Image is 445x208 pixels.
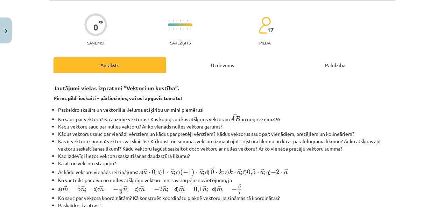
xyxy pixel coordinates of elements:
[99,20,103,24] span: XP
[173,28,174,30] img: icon-short-line-57e1e144782c952c97e751825c79c345078a6d821885a25fce030b3d8c18986b.svg
[188,169,192,174] span: 1
[276,169,280,174] span: 2
[284,169,288,174] span: →
[216,172,217,174] span: ⋅
[180,169,183,176] span: (
[81,188,85,192] span: n
[187,20,188,22] img: icon-short-line-57e1e144782c952c97e751825c79c345078a6d821885a25fce030b3d8c18986b.svg
[259,40,270,45] p: pilda
[152,169,155,174] span: 0
[187,28,188,30] img: icon-short-line-57e1e144782c952c97e751825c79c345078a6d821885a25fce030b3d8c18986b.svg
[5,29,7,33] img: icon-close-lesson-0947bae3869378f0d4975bcd49f059093ad1ed9edebbc8119c70593378902aed.svg
[58,184,391,194] li: a) ; b) ; c) ; d) ; d)
[99,186,103,190] span: →
[234,172,236,174] span: ⋅
[120,190,122,194] span: 3
[199,171,203,174] span: a
[58,176,391,184] li: Ko var teikt par divu no nulles atšķirīgu vektoru un savstarpējo novietojumu, ja
[271,170,276,175] span: −
[257,172,259,174] span: ⋅
[170,171,174,174] span: a
[247,169,250,174] span: 0
[211,169,214,174] span: 0
[203,186,206,190] span: →
[183,170,188,175] span: −
[203,188,207,192] span: n
[199,169,203,174] span: →
[180,186,184,190] span: →
[233,114,237,119] span: →
[176,20,177,22] img: icon-short-line-57e1e144782c952c97e751825c79c345078a6d821885a25fce030b3d8c18986b.svg
[230,116,235,121] span: A
[149,172,150,174] span: ⋅
[64,186,67,190] span: →
[106,188,111,191] span: =
[217,188,222,192] span: m
[167,172,169,174] span: ⋅
[58,194,391,202] li: Ko sauc par vektora koordinātām? Kā konstruēt koordinātu plaknē vektoru, ja zināmas tā koordinātas?
[169,20,170,22] img: icon-short-line-57e1e144782c952c97e751825c79c345078a6d821885a25fce030b3d8c18986b.svg
[58,130,391,138] li: Kādus vektorus sauc par vienādi vērstiem un kādus par pretēji vērstiem? Kādus vektorus sauc par: ...
[284,171,288,174] span: a
[197,189,199,193] span: ,
[98,188,104,192] span: m
[93,22,98,32] div: 0
[113,187,118,192] span: −
[194,187,197,192] span: 0
[196,172,198,174] span: ⋅
[176,28,177,30] img: icon-short-line-57e1e144782c952c97e751825c79c345078a6d821885a25fce030b3d8c18986b.svg
[250,172,252,175] span: ,
[170,169,174,174] span: →
[139,188,145,192] span: m
[279,57,391,73] div: Palīdzība
[267,27,274,33] span: 17
[180,28,181,30] img: icon-short-line-57e1e144782c952c97e751825c79c345078a6d821885a25fce030b3d8c18986b.svg
[70,188,75,191] span: =
[183,20,184,22] img: icon-short-line-57e1e144782c952c97e751825c79c345078a6d821885a25fce030b3d8c18986b.svg
[229,169,233,174] span: k
[154,187,159,192] span: −
[58,106,391,113] li: Paskaidro skalāra un vektoriāla lieluma atšķirību un mini piemērus!
[147,188,152,191] span: =
[163,186,167,190] span: →
[238,169,241,174] span: →
[58,152,391,160] li: Kad izdevīgi lietot vektoru saskaitīšanas daudzstūra likumu?
[180,20,181,22] img: icon-short-line-57e1e144782c952c97e751825c79c345078a6d821885a25fce030b3d8c18986b.svg
[232,187,237,192] span: −
[261,169,264,174] span: →
[187,188,192,191] span: =
[259,16,271,34] img: students-c634bb4e5e11cddfef0936a35e636f08e4e9abd3cc4e673bd6f9a4125e45ecb1.svg
[123,186,127,190] span: →
[84,40,107,45] p: Saņemsi
[190,28,191,30] img: icon-short-line-57e1e144782c952c97e751825c79c345078a6d821885a25fce030b3d8c18986b.svg
[224,188,229,191] span: =
[58,113,391,123] li: Ko sauc par vektoru? Kā apzīmē vektorus? Kas kopīgs un kas atšķirīgs vektoram un nogrieznim ?
[54,84,179,92] strong: Jautājumi vielas izpratnei “Vektori un kustība”.
[218,186,221,190] span: →
[173,20,174,22] img: icon-short-line-57e1e144782c952c97e751825c79c345078a6d821885a25fce030b3d8c18986b.svg
[169,28,170,30] img: icon-short-line-57e1e144782c952c97e751825c79c345078a6d821885a25fce030b3d8c18986b.svg
[58,138,391,152] li: Kas ir vektoru summa: vektors vai skaitlis? Kā konstruē summas vektoru izmantojot trijstūra likum...
[143,169,147,174] span: →
[260,171,264,174] span: a
[190,20,191,22] img: icon-short-line-57e1e144782c952c97e751825c79c345078a6d821885a25fce030b3d8c18986b.svg
[58,123,391,130] li: Kādu vektoru sauc par nulles vektoru? Ar ko vienāds nulles vektora garums?
[143,171,147,174] span: a
[170,40,191,45] p: Sarežģīts
[272,116,278,122] em: AB
[54,57,166,73] div: Apraksts
[62,188,68,192] span: m
[120,185,122,188] span: 1
[123,188,127,192] span: n
[252,169,256,174] span: 5
[54,95,182,101] strong: Pirms pildi ieskaiti – pārliecinies, vai esi apguvis tematu!
[192,169,195,176] span: )
[199,187,203,192] span: 1
[237,171,241,174] span: a
[238,186,241,188] span: n
[159,187,163,192] span: 2
[235,116,240,121] span: B
[58,160,391,167] li: Kā atrod vektoru starpību?
[163,188,167,192] span: n
[58,167,391,176] li: Ar kādu vektoru vienāds reizinājums: a) ; b) ; c) ; d) ﻿ ; e) ; f) ; g)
